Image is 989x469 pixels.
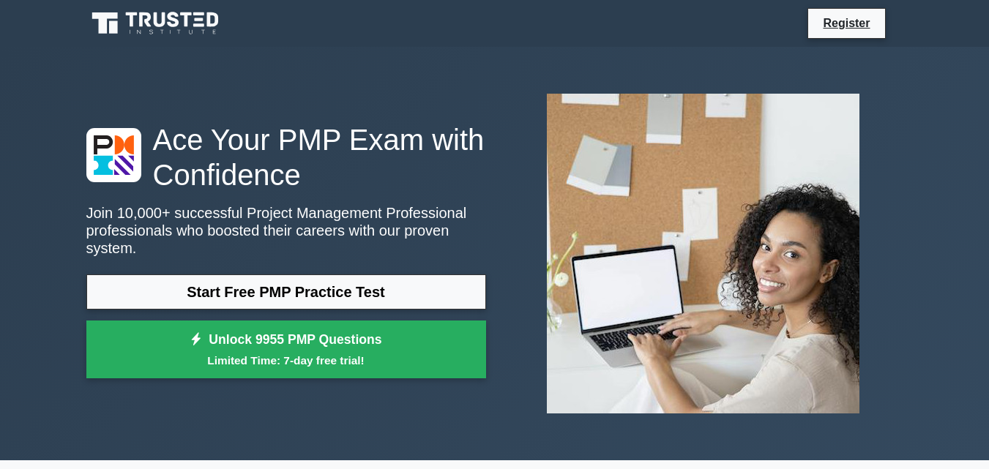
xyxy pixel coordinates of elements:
[105,352,468,369] small: Limited Time: 7-day free trial!
[86,320,486,379] a: Unlock 9955 PMP QuestionsLimited Time: 7-day free trial!
[86,122,486,192] h1: Ace Your PMP Exam with Confidence
[814,14,878,32] a: Register
[86,274,486,309] a: Start Free PMP Practice Test
[86,204,486,257] p: Join 10,000+ successful Project Management Professional professionals who boosted their careers w...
